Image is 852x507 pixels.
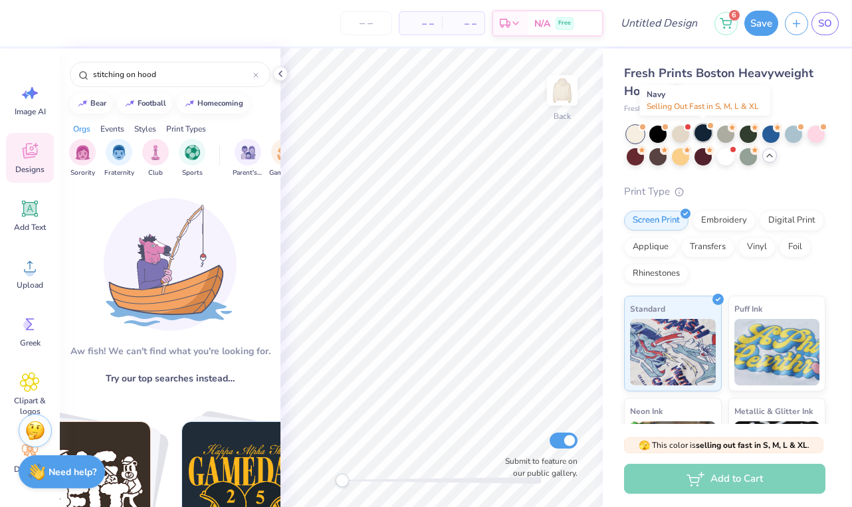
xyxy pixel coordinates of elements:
[166,123,206,135] div: Print Types
[241,145,256,160] img: Parent's Weekend Image
[630,302,665,316] span: Standard
[20,338,41,348] span: Greek
[630,404,663,418] span: Neon Ink
[340,11,392,35] input: – –
[104,168,134,178] span: Fraternity
[630,421,716,488] img: Neon Ink
[15,106,46,117] span: Image AI
[407,17,434,31] span: – –
[269,139,300,178] button: filter button
[77,100,88,108] img: trend_line.gif
[90,100,106,107] div: bear
[554,110,571,122] div: Back
[184,100,195,108] img: trend_line.gif
[734,319,820,385] img: Puff Ink
[233,139,263,178] button: filter button
[624,104,663,115] span: Fresh Prints
[647,101,759,112] span: Selling Out Fast in S, M, L & XL
[70,168,95,178] span: Sorority
[197,100,243,107] div: homecoming
[117,94,172,114] button: football
[182,168,203,178] span: Sports
[134,123,156,135] div: Styles
[69,139,96,178] button: filter button
[92,68,253,81] input: Try "Alpha"
[639,439,650,452] span: 🫣
[70,94,112,114] button: bear
[681,237,734,257] div: Transfers
[760,211,824,231] div: Digital Print
[106,371,235,385] span: Try our top searches instead…
[558,19,571,28] span: Free
[639,85,770,116] div: Navy
[624,237,677,257] div: Applique
[142,139,169,178] div: filter for Club
[15,164,45,175] span: Designs
[624,65,813,99] span: Fresh Prints Boston Heavyweight Hoodie
[69,139,96,178] div: filter for Sorority
[780,237,811,257] div: Foil
[734,302,762,316] span: Puff Ink
[148,145,163,160] img: Club Image
[14,464,46,474] span: Decorate
[148,168,163,178] span: Club
[185,145,200,160] img: Sports Image
[177,94,249,114] button: homecoming
[179,139,205,178] div: filter for Sports
[49,466,96,478] strong: Need help?
[692,211,756,231] div: Embroidery
[75,145,90,160] img: Sorority Image
[734,404,813,418] span: Metallic & Glitter Ink
[729,10,740,21] span: 6
[734,421,820,488] img: Metallic & Glitter Ink
[498,455,578,479] label: Submit to feature on our public gallery.
[811,12,839,35] a: SO
[336,474,349,487] div: Accessibility label
[269,168,300,178] span: Game Day
[714,12,738,35] button: 6
[124,100,135,108] img: trend_line.gif
[142,139,169,178] button: filter button
[639,439,809,451] span: This color is .
[624,184,825,199] div: Print Type
[73,123,90,135] div: Orgs
[624,211,689,231] div: Screen Print
[104,198,237,331] img: Loading...
[549,77,576,104] img: Back
[277,145,292,160] img: Game Day Image
[624,264,689,284] div: Rhinestones
[112,145,126,160] img: Fraternity Image
[534,17,550,31] span: N/A
[818,16,832,31] span: SO
[100,123,124,135] div: Events
[630,319,716,385] img: Standard
[104,139,134,178] button: filter button
[179,139,205,178] button: filter button
[104,139,134,178] div: filter for Fraternity
[738,237,776,257] div: Vinyl
[450,17,477,31] span: – –
[8,395,52,417] span: Clipart & logos
[269,139,300,178] div: filter for Game Day
[138,100,166,107] div: football
[610,10,708,37] input: Untitled Design
[70,344,270,358] div: Aw fish! We can't find what you're looking for.
[14,222,46,233] span: Add Text
[17,280,43,290] span: Upload
[233,139,263,178] div: filter for Parent's Weekend
[696,440,807,451] strong: selling out fast in S, M, L & XL
[233,168,263,178] span: Parent's Weekend
[744,11,778,36] button: Save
